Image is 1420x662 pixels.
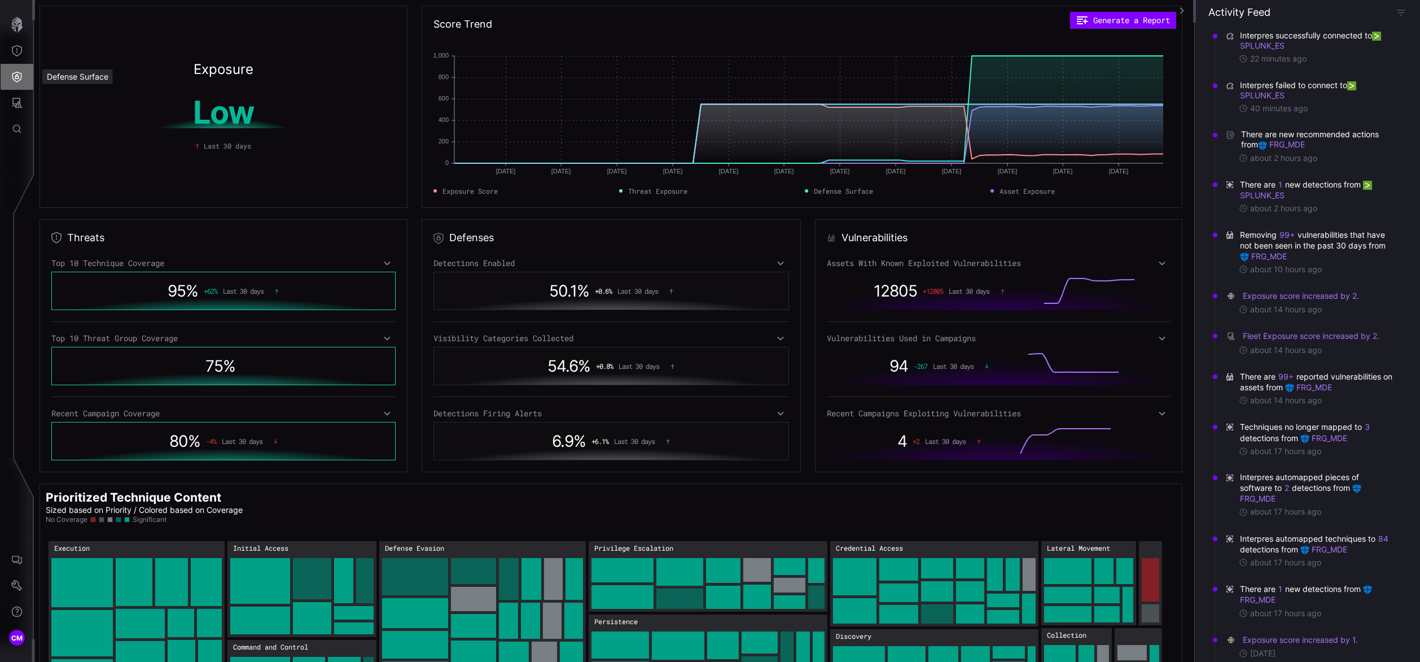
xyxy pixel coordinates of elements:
span: -267 [914,362,927,370]
img: Splunk ES [1363,181,1372,190]
button: 99+ [1279,229,1295,241]
rect: Persistence → Persistence:Account Manipulation: 36 [707,631,739,659]
span: Last 30 days [223,287,264,295]
rect: Lateral Movement → Lateral Movement:Windows Remote Management: 20 [1116,558,1133,584]
img: Microsoft Defender [1285,384,1294,393]
span: Significant [133,515,166,524]
rect: Defense Evasion → Defense Evasion:Impair Defenses: 30 [499,558,519,600]
rect: Credential Access → Credential Access:Keylogging: 23 [956,604,984,624]
text: [DATE] [718,168,738,175]
text: [DATE] [551,168,571,175]
text: [DATE] [496,168,515,175]
img: Splunk ES [1372,32,1381,41]
span: + 6.1 % [591,437,608,445]
button: 99+ [1278,371,1294,382]
text: [DATE] [941,168,961,175]
rect: Initial Access → Initial Access:Spearphishing Link: 47 [293,602,331,634]
text: 400 [438,116,448,123]
time: [DATE] [1250,648,1276,659]
rect: Initial Access → Initial Access:External Remote Services: 34 [334,558,353,603]
a: FRG_MDE [1258,140,1305,149]
rect: Persistence → Persistence:Windows Service: 34 [742,631,778,654]
span: 95 % [168,281,198,300]
span: Last 30 days [949,287,989,295]
rect: Defense Evasion → Defense Evasion:Valid Accounts: 63 [382,631,448,659]
text: [DATE] [830,168,849,175]
rect: Privilege Escalation → Privilege Escalation:Scheduled Task/Job: 19 [808,558,825,583]
span: Exposure Score [442,186,498,196]
h2: Vulnerabilities [842,231,908,245]
h4: Activity Feed [1208,6,1270,19]
a: FRG_MDE [1285,382,1332,392]
span: + 12805 [923,287,943,295]
span: There are new detections from [1240,179,1395,201]
time: about 17 hours ago [1250,446,1321,456]
span: Last 30 days [925,437,966,445]
span: 6.9 % [552,432,586,451]
time: about 2 hours ago [1250,153,1317,163]
a: FRG_MDE [1240,251,1287,261]
rect: Credential Access → Credential Access:Private Keys: 26 [921,604,953,624]
rect: Execution → Execution:PowerShell: 100 [51,558,113,607]
text: [DATE] [607,168,626,175]
rect: Privilege Escalation → Privilege Escalation:Windows Service: 34 [706,586,740,609]
div: Vulnerabilities Used in Campaigns [827,333,1171,343]
rect: Defense Evasion → Defense Evasion:Abuse Elevation Control Mechanism: 29 [544,558,563,600]
rect: Resource Development: 57 [1139,541,1162,625]
div: Recent Campaign Coverage [51,408,396,419]
span: 54.6 % [547,356,590,376]
rect: Lateral Movement → Lateral Movement:RDP Hijacking: 19 [1094,587,1120,603]
div: Detections Enabled [433,258,789,268]
span: 75 % [205,356,235,376]
rect: Execution → Execution:Service Execution: 26 [197,609,222,637]
button: Exposure score increased by 2. [1242,290,1360,302]
rect: Credential Access → Credential Access:Adversary-in-the-Middle: 19 [1023,558,1036,591]
a: FRG_MDE [1300,433,1347,443]
rect: Credential Access → Credential Access:NTDS: 30 [879,583,918,602]
span: Last 30 days [619,362,659,370]
img: Microsoft Defender [1300,434,1309,443]
h2: Exposure [194,63,253,76]
rect: Defense Evasion → Defense Evasion:Bypass User Account Control: 41 [451,558,496,584]
rect: Credential Access: 470 [830,541,1038,626]
img: Microsoft Defender [1300,546,1309,555]
button: 3 [1364,421,1370,433]
button: 2 [1284,482,1290,494]
rect: Defense Evasion → Defense Evasion:Rundll32: 38 [451,614,496,638]
rect: Exfiltration → Exfiltration:Exfiltration Over Unencrypted Non-C2 Protocol: 27 [1117,645,1147,660]
text: 600 [438,95,448,102]
div: Top 10 Threat Group Coverage [51,333,396,343]
text: [DATE] [774,168,794,175]
div: Defense Surface [42,69,113,84]
rect: Defense Evasion → Defense Evasion:Mshta: 26 [499,603,518,639]
text: [DATE] [997,168,1017,175]
time: about 17 hours ago [1250,608,1321,619]
h2: Defenses [449,231,494,245]
span: -4 % [206,437,216,445]
img: Microsoft Defender [1352,484,1361,493]
rect: Execution → Execution:JavaScript: 27 [168,609,194,637]
rect: Lateral Movement → Lateral Movement:Software Deployment Tools: 22 [1094,558,1114,584]
rect: Credential Access → Credential Access:Kerberoasting: 22 [987,558,1003,591]
span: Threat Exposure [628,186,687,196]
rect: Persistence → Persistence:Registry Run Keys / Startup Folder: 60 [652,631,704,660]
rect: Lateral Movement → Lateral Movement:VNC: 18 [1123,587,1133,622]
rect: Lateral Movement → Lateral Movement:Remote Services: 19 [1094,606,1120,622]
rect: Privilege Escalation → Privilege Escalation:Valid Accounts: 63 [591,558,654,582]
text: [DATE] [663,168,682,175]
img: Microsoft Defender [1258,141,1267,150]
rect: Privilege Escalation → Privilege Escalation:Registry Run Keys / Startup Folder: 60 [591,585,654,609]
span: There are new detections from [1240,583,1395,605]
div: Top 10 Technique Coverage [51,258,396,268]
button: 1 [1278,583,1283,595]
span: Asset Exposure [1000,186,1055,196]
h1: Low [117,97,330,128]
rect: Initial Access → Initial Access:Drive-by Compromise: 32 [356,558,374,603]
time: about 17 hours ago [1250,558,1321,568]
rect: Privilege Escalation → Privilege Escalation:Process Injection: 24 [774,558,805,575]
rect: Defense Evasion → Defense Evasion:Masquerading: 27 [566,558,583,600]
rect: Credential Access → Credential Access:Password Spraying: 36 [879,558,918,581]
rect: Initial Access → Initial Access:Phishing: 23 [334,606,374,620]
rect: Discovery → Discovery:System Network Connections Discovery: 20 [993,646,1025,659]
img: Microsoft Defender [1240,252,1249,262]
